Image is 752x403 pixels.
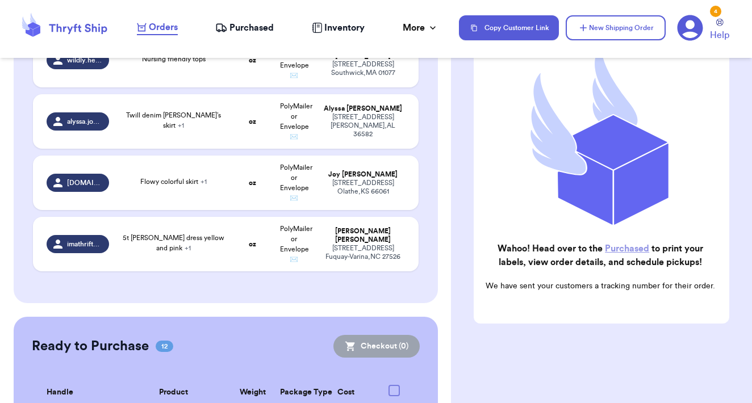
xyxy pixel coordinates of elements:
span: imathriftygirl [67,240,102,249]
span: [DOMAIN_NAME] [67,178,102,187]
span: Nursing friendly tops [142,56,206,62]
span: + 1 [200,178,207,185]
h2: Wahoo! Head over to the to print your labels, view order details, and schedule pickups! [483,242,718,269]
div: [PERSON_NAME] [PERSON_NAME] [321,227,405,244]
span: Twill denim [PERSON_NAME]’s skirt [126,112,221,129]
div: 4 [710,6,721,17]
span: PolyMailer or Envelope ✉️ [280,225,312,263]
p: We have sent your customers a tracking number for their order. [483,280,718,292]
span: Inventory [324,21,365,35]
span: PolyMailer or Envelope ✉️ [280,103,312,140]
button: Copy Customer Link [459,15,559,40]
h2: Ready to Purchase [32,337,149,355]
a: 4 [677,15,703,41]
span: PolyMailer or Envelope ✉️ [280,164,312,201]
span: Help [710,28,729,42]
span: 12 [156,341,173,352]
span: 5t [PERSON_NAME] dress yellow and pink [123,234,224,251]
div: [STREET_ADDRESS] [PERSON_NAME] , AL 36582 [321,113,405,138]
div: [STREET_ADDRESS] Fuquay-Varina , NC 27526 [321,244,405,261]
span: Orders [149,20,178,34]
button: New Shipping Order [566,15,666,40]
div: More [403,21,438,35]
a: Inventory [312,21,365,35]
span: + 1 [185,245,191,251]
span: + 1 [178,122,184,129]
span: Handle [47,387,73,398]
strong: oz [249,241,256,247]
button: Checkout (0) [333,335,420,358]
span: Flowy colorful skirt [140,178,207,185]
div: [STREET_ADDRESS] Southwick , MA 01077 [321,60,405,77]
strong: oz [249,57,256,64]
div: Joy [PERSON_NAME] [321,170,405,179]
a: Help [710,19,729,42]
div: Alyssa [PERSON_NAME] [321,104,405,113]
a: Purchased [215,21,274,35]
span: wildly.healthy.canine [67,56,102,65]
span: alyssa.joy.[PERSON_NAME] [67,117,102,126]
a: Orders [137,20,178,35]
strong: oz [249,179,256,186]
a: Purchased [605,244,649,253]
strong: oz [249,118,256,125]
div: [STREET_ADDRESS] Olathe , KS 66061 [321,179,405,196]
span: Purchased [229,21,274,35]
